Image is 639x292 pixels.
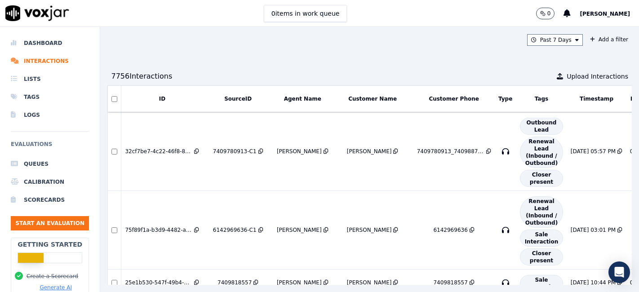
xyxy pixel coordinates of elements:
[520,118,564,135] span: Outbound Lead
[608,261,630,283] div: Open Intercom Messenger
[347,226,392,234] div: [PERSON_NAME]
[27,273,78,280] button: Create a Scorecard
[277,148,322,155] div: [PERSON_NAME]
[217,279,252,286] div: 7409818557
[547,10,551,17] p: 0
[11,139,89,155] h6: Evaluations
[520,230,564,247] span: Sale Interaction
[347,279,392,286] div: [PERSON_NAME]
[571,279,616,286] div: [DATE] 10:44 PM
[11,106,89,124] a: Logs
[11,70,89,88] a: Lists
[498,95,512,102] button: Type
[11,88,89,106] a: Tags
[125,148,192,155] div: 32cf7be7-4c22-46f8-8b18-1b564a22157a
[11,191,89,209] a: Scorecards
[125,279,192,286] div: 25e1b530-547f-49b4-b5b2-ca27abfcad5e
[586,34,632,45] button: Add a filter
[5,5,69,21] img: voxjar logo
[284,95,321,102] button: Agent Name
[520,248,564,265] span: Closer present
[213,226,257,234] div: 6142969636-C1
[224,95,252,102] button: SourceID
[580,95,613,102] button: Timestamp
[429,95,479,102] button: Customer Phone
[347,148,392,155] div: [PERSON_NAME]
[567,72,628,81] span: Upload Interactions
[433,279,467,286] div: 7409818557
[277,279,322,286] div: [PERSON_NAME]
[520,275,564,292] span: Sale Interaction
[348,95,397,102] button: Customer Name
[536,8,555,19] button: 0
[580,11,630,17] span: [PERSON_NAME]
[111,71,172,82] div: 7756 Interaction s
[11,34,89,52] a: Dashboard
[11,173,89,191] a: Calibration
[159,95,165,102] button: ID
[520,137,564,168] span: Renewal Lead (Inbound / Outbound)
[18,240,82,249] h2: Getting Started
[433,226,467,234] div: 6142969636
[520,196,564,228] span: Renewal Lead (Inbound / Outbound)
[11,216,89,230] button: Start an Evaluation
[535,95,548,102] button: Tags
[571,148,616,155] div: [DATE] 05:57 PM
[580,8,639,19] button: [PERSON_NAME]
[277,226,322,234] div: [PERSON_NAME]
[125,226,192,234] div: 75f89f1a-b3d9-4482-a44f-b6f29530a027
[11,52,89,70] a: Interactions
[536,8,564,19] button: 0
[527,34,583,46] button: Past 7 Days
[557,72,628,81] button: Upload Interactions
[213,148,257,155] div: 7409780913-C1
[520,170,564,187] span: Closer present
[571,226,616,234] div: [DATE] 03:01 PM
[417,148,484,155] div: 7409780913_7409887408
[264,5,347,22] button: 0items in work queue
[11,155,89,173] a: Queues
